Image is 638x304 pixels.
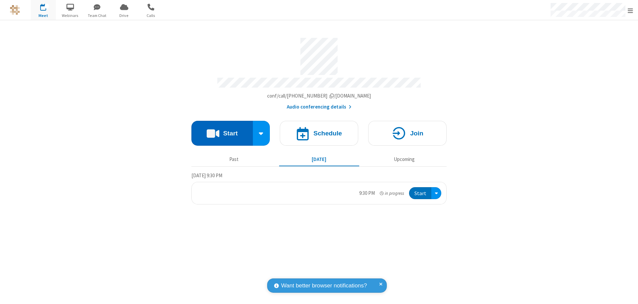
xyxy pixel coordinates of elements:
[191,172,222,179] span: [DATE] 9:30 PM
[267,92,371,100] button: Copy my meeting room linkCopy my meeting room link
[410,130,423,136] h4: Join
[191,33,447,111] section: Account details
[431,187,441,199] div: Open menu
[409,187,431,199] button: Start
[10,5,20,15] img: QA Selenium DO NOT DELETE OR CHANGE
[31,13,56,19] span: Meet
[85,13,110,19] span: Team Chat
[364,153,444,166] button: Upcoming
[253,121,270,146] div: Start conference options
[191,172,447,205] section: Today's Meetings
[45,4,49,9] div: 1
[194,153,274,166] button: Past
[58,13,83,19] span: Webinars
[359,190,375,197] div: 9:30 PM
[281,281,367,290] span: Want better browser notifications?
[139,13,163,19] span: Calls
[313,130,342,136] h4: Schedule
[112,13,137,19] span: Drive
[280,121,358,146] button: Schedule
[191,121,253,146] button: Start
[368,121,447,146] button: Join
[267,93,371,99] span: Copy my meeting room link
[223,130,238,136] h4: Start
[380,190,404,196] em: in progress
[279,153,359,166] button: [DATE]
[287,103,352,111] button: Audio conferencing details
